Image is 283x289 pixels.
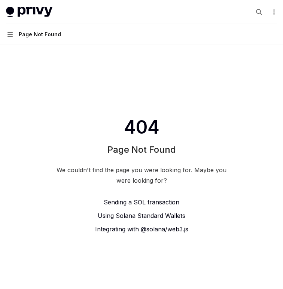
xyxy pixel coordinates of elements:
[253,6,265,18] button: Open search
[95,225,188,233] span: Integrating with @solana/web3.js
[53,165,230,186] div: We couldn't find the page you were looking for. Maybe you were looking for?
[6,7,52,17] img: light logo
[53,211,230,220] a: Using Solana Standard Wallets
[19,30,61,39] div: Page Not Found
[270,7,277,17] button: More actions
[104,198,179,206] span: Sending a SOL transaction
[107,144,176,156] h1: Page Not Found
[98,212,185,219] span: Using Solana Standard Wallets
[53,225,230,234] a: Integrating with @solana/web3.js
[122,117,161,138] span: 404
[53,198,230,207] a: Sending a SOL transaction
